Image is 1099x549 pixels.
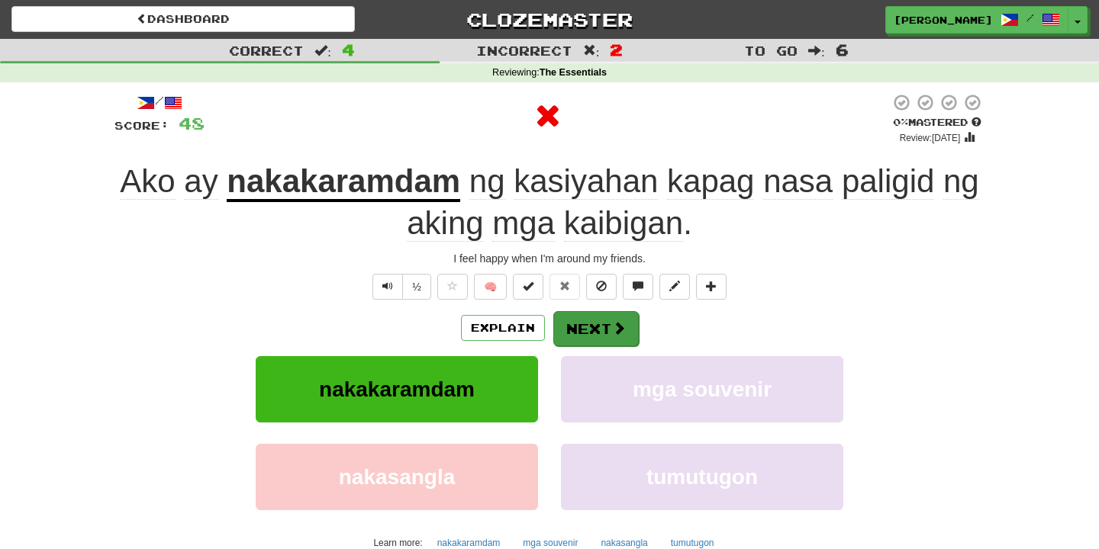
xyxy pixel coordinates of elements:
a: [PERSON_NAME] / [885,6,1068,34]
span: : [583,44,600,57]
button: Reset to 0% Mastered (alt+r) [549,274,580,300]
span: : [314,44,331,57]
button: Favorite sentence (alt+f) [437,274,468,300]
span: ng [469,163,505,200]
span: 48 [179,114,205,133]
span: / [1026,12,1034,23]
span: kasiyahan [514,163,658,200]
small: Learn more: [374,538,423,548]
div: I feel happy when I'm around my friends. [114,251,985,266]
button: Add to collection (alt+a) [696,274,727,300]
span: [PERSON_NAME] [894,13,993,27]
span: mga [492,205,555,242]
button: tumutugon [561,444,843,510]
span: Ako [120,163,175,200]
span: 0 % [893,116,908,128]
button: nakasangla [256,444,538,510]
span: aking [407,205,483,242]
button: Ignore sentence (alt+i) [586,274,617,300]
button: Set this sentence to 100% Mastered (alt+m) [513,274,543,300]
button: nakakaramdam [256,356,538,422]
span: . [407,163,979,242]
button: Next [553,311,639,346]
span: kapag [667,163,754,200]
span: mga souvenir [633,377,772,401]
span: : [808,44,825,57]
span: ng [943,163,979,200]
div: Text-to-speech controls [369,274,431,300]
small: Review: [DATE] [900,133,961,143]
button: Edit sentence (alt+d) [659,274,690,300]
button: mga souvenir [561,356,843,422]
button: ½ [402,274,431,300]
a: Dashboard [11,6,355,32]
a: Clozemaster [378,6,721,33]
u: nakakaramdam [227,163,460,202]
strong: The Essentials [540,67,607,78]
span: 2 [610,40,623,59]
span: paligid [842,163,934,200]
span: Incorrect [476,43,572,58]
button: Explain [461,315,545,341]
span: 6 [836,40,849,59]
span: nakasangla [339,465,456,489]
button: 🧠 [474,274,507,300]
span: Correct [229,43,304,58]
span: nasa [763,163,833,200]
button: Discuss sentence (alt+u) [623,274,653,300]
span: kaibigan [564,205,683,242]
span: 4 [342,40,355,59]
div: Mastered [890,116,985,130]
div: / [114,93,205,112]
span: To go [744,43,798,58]
span: Score: [114,119,169,132]
button: Play sentence audio (ctl+space) [372,274,403,300]
span: nakakaramdam [319,377,475,401]
span: tumutugon [646,465,758,489]
span: ay [184,163,218,200]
